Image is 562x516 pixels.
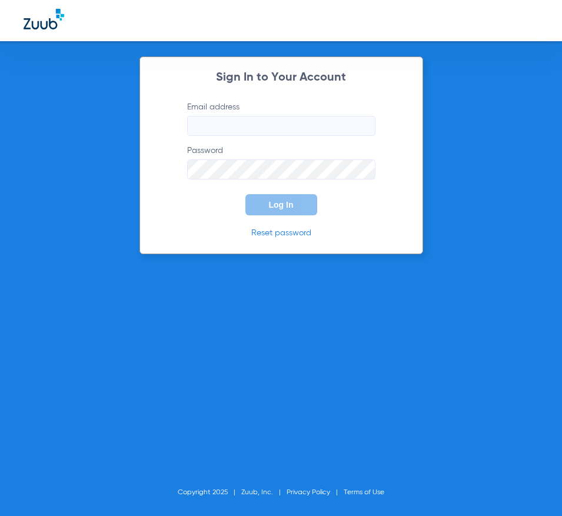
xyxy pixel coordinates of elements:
span: Log In [269,200,294,209]
label: Password [187,145,375,179]
input: Email address [187,116,375,136]
input: Password [187,159,375,179]
img: Zuub Logo [24,9,64,29]
button: Log In [245,194,317,215]
a: Terms of Use [344,489,384,496]
a: Privacy Policy [287,489,330,496]
li: Zuub, Inc. [241,487,287,498]
h2: Sign In to Your Account [169,72,393,84]
a: Reset password [251,229,311,237]
label: Email address [187,101,375,136]
li: Copyright 2025 [178,487,241,498]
